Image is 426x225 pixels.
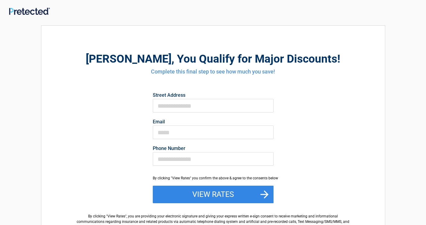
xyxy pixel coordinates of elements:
[153,186,274,203] button: View Rates
[86,52,171,65] span: [PERSON_NAME]
[9,8,50,15] img: Main Logo
[153,93,274,98] label: Street Address
[153,146,274,151] label: Phone Number
[75,68,352,76] h4: Complete this final step to see how much you save!
[153,119,274,124] label: Email
[75,51,352,66] h2: , You Qualify for Major Discounts!
[153,175,274,181] div: By clicking "View Rates" you confirm the above & agree to the consents below
[107,214,125,218] span: View Rates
